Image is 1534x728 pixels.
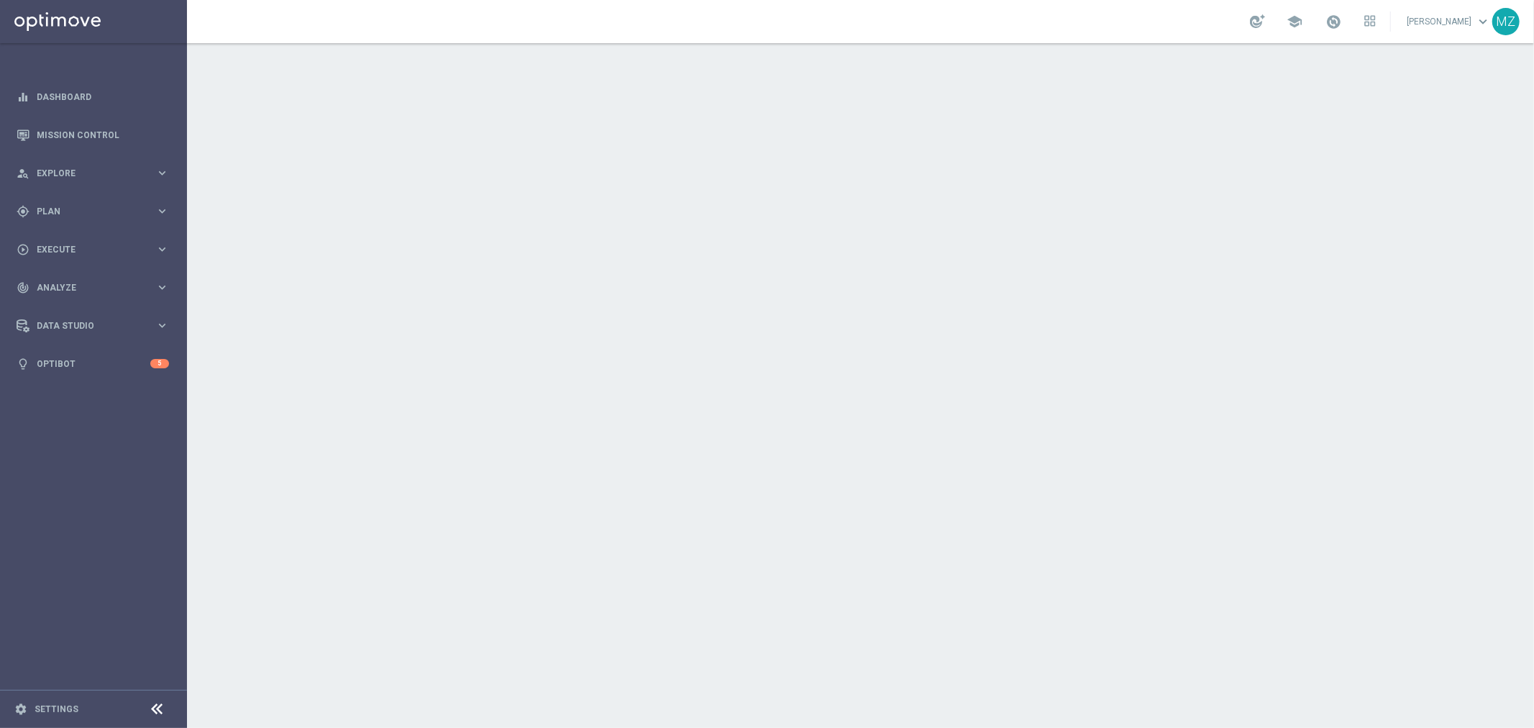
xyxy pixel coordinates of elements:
[155,281,169,294] i: keyboard_arrow_right
[1492,8,1520,35] div: MZ
[37,169,155,178] span: Explore
[150,359,169,368] div: 5
[37,322,155,330] span: Data Studio
[155,204,169,218] i: keyboard_arrow_right
[17,319,155,332] div: Data Studio
[16,358,170,370] button: lightbulb Optibot 5
[37,116,169,154] a: Mission Control
[1475,14,1491,29] span: keyboard_arrow_down
[37,345,150,383] a: Optibot
[1287,14,1302,29] span: school
[16,282,170,294] button: track_changes Analyze keyboard_arrow_right
[17,345,169,383] div: Optibot
[17,205,29,218] i: gps_fixed
[155,242,169,256] i: keyboard_arrow_right
[17,167,29,180] i: person_search
[16,206,170,217] button: gps_fixed Plan keyboard_arrow_right
[16,244,170,255] button: play_circle_outline Execute keyboard_arrow_right
[37,245,155,254] span: Execute
[17,243,155,256] div: Execute
[35,705,78,714] a: Settings
[17,243,29,256] i: play_circle_outline
[37,207,155,216] span: Plan
[17,205,155,218] div: Plan
[16,129,170,141] button: Mission Control
[155,166,169,180] i: keyboard_arrow_right
[14,703,27,716] i: settings
[16,320,170,332] button: Data Studio keyboard_arrow_right
[37,283,155,292] span: Analyze
[17,91,29,104] i: equalizer
[17,116,169,154] div: Mission Control
[37,78,169,116] a: Dashboard
[1405,11,1492,32] a: [PERSON_NAME]keyboard_arrow_down
[16,168,170,179] button: person_search Explore keyboard_arrow_right
[17,78,169,116] div: Dashboard
[17,281,155,294] div: Analyze
[155,319,169,332] i: keyboard_arrow_right
[17,281,29,294] i: track_changes
[17,167,155,180] div: Explore
[16,91,170,103] button: equalizer Dashboard
[17,358,29,370] i: lightbulb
